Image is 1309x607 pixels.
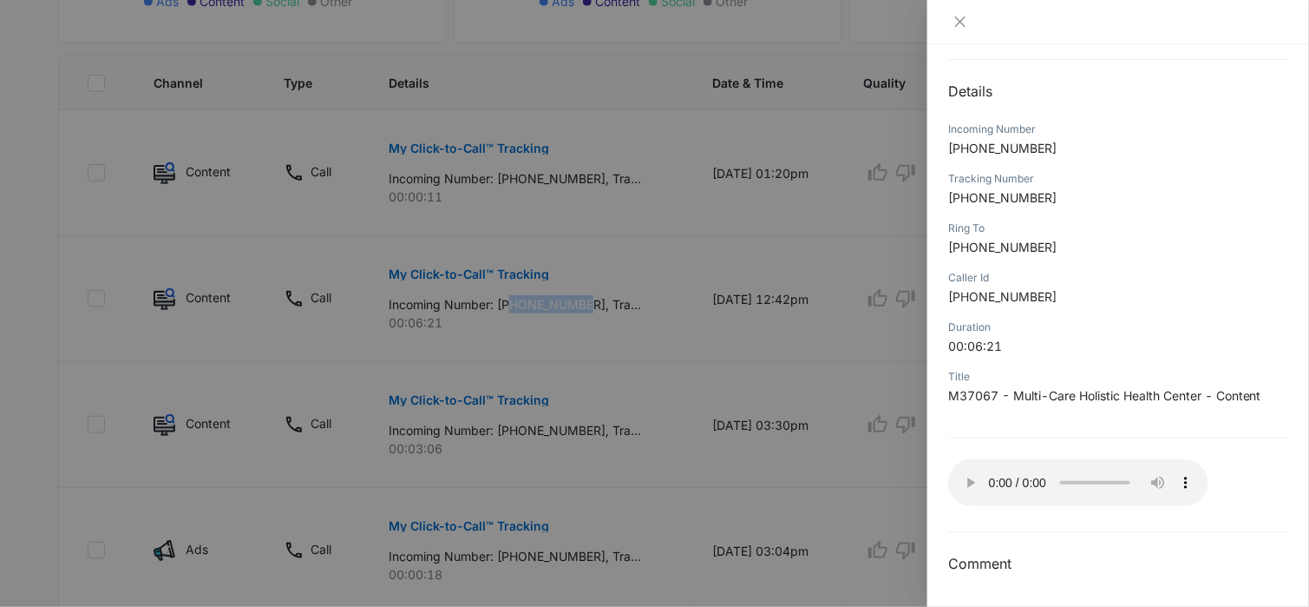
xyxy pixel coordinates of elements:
[948,171,1288,187] div: Tracking Number
[948,289,1057,304] span: [PHONE_NUMBER]
[953,15,967,29] span: close
[948,459,1208,506] audio: Your browser does not support the audio tag.
[948,369,1288,385] div: Title
[948,240,1057,254] span: [PHONE_NUMBER]
[948,320,1288,335] div: Duration
[948,190,1057,205] span: [PHONE_NUMBER]
[948,388,1261,403] span: M37067 - Multi-Care Holistic Health Center - Content
[948,141,1057,155] span: [PHONE_NUMBER]
[948,221,1288,236] div: Ring To
[948,270,1288,286] div: Caller Id
[948,553,1288,574] h3: Comment
[948,339,1002,353] span: 00:06:21
[948,81,1288,102] h2: Details
[948,122,1288,137] div: Incoming Number
[948,14,972,30] button: Close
